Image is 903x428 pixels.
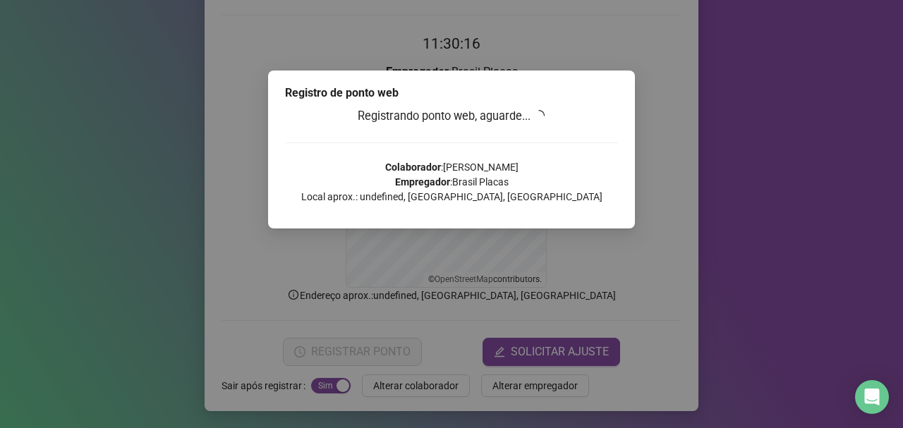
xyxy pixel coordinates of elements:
strong: Colaborador [385,161,441,173]
p: : [PERSON_NAME] : Brasil Placas Local aprox.: undefined, [GEOGRAPHIC_DATA], [GEOGRAPHIC_DATA] [285,160,618,204]
div: Open Intercom Messenger [855,380,889,414]
span: loading [533,110,545,121]
div: Registro de ponto web [285,85,618,102]
h3: Registrando ponto web, aguarde... [285,107,618,126]
strong: Empregador [395,176,450,188]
